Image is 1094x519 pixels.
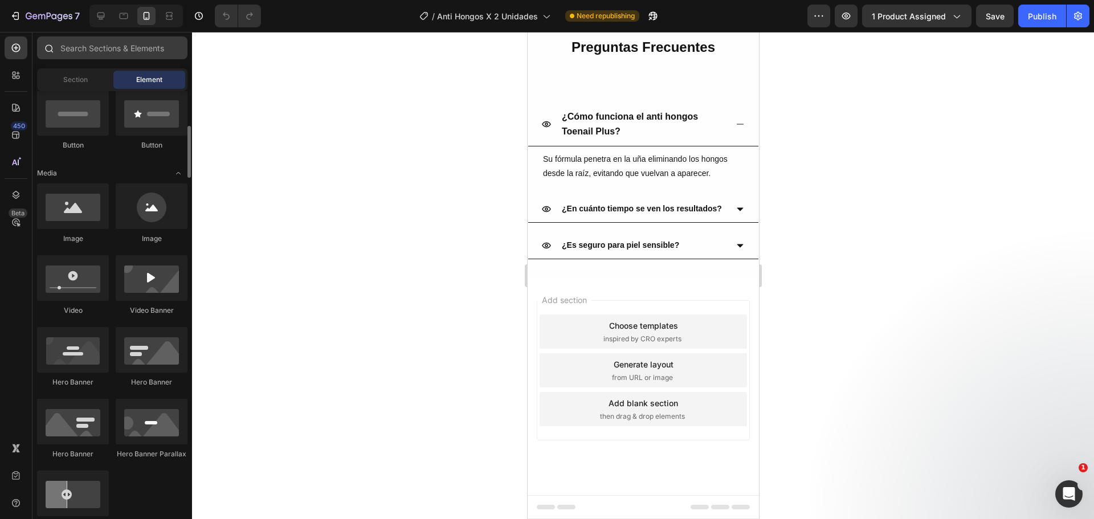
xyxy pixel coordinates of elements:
div: Video [37,305,109,316]
iframe: Design area [528,32,759,519]
div: 450 [11,121,27,130]
span: Element [136,75,162,85]
div: Hero Banner [37,377,109,387]
span: 1 [1079,463,1088,472]
div: Button [116,140,187,150]
div: Video Banner [116,305,187,316]
div: Button [37,140,109,150]
button: 1 product assigned [862,5,971,27]
div: Undo/Redo [215,5,261,27]
button: Publish [1018,5,1066,27]
div: Hero Banner Parallax [116,449,187,459]
div: Hero Banner [116,377,187,387]
button: 7 [5,5,85,27]
span: Toggle open [169,164,187,182]
div: Publish [1028,10,1056,22]
div: Hero Banner [37,449,109,459]
p: 7 [75,9,80,23]
span: Section [63,75,88,85]
span: 1 product assigned [872,10,946,22]
div: Image [37,234,109,244]
span: Need republishing [577,11,635,21]
div: Beta [9,209,27,218]
span: Anti Hongos X 2 Unidades [437,10,538,22]
span: / [432,10,435,22]
div: Image [116,234,187,244]
input: Search Sections & Elements [37,36,187,59]
button: Save [976,5,1014,27]
span: Media [37,168,57,178]
span: Save [986,11,1005,21]
iframe: Intercom live chat [1055,480,1083,508]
